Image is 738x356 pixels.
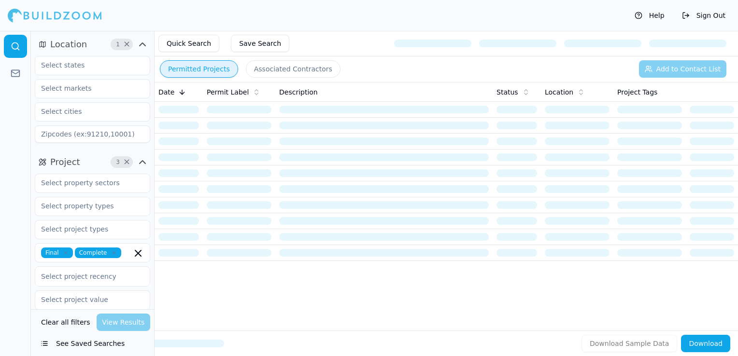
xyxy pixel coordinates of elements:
span: Status [497,87,518,97]
button: Quick Search [158,35,219,52]
span: Description [279,87,318,97]
span: Permit Label [207,87,249,97]
button: Location1Clear Location filters [35,37,150,52]
span: Project Tags [617,87,657,97]
button: Project3Clear Project filters [35,154,150,170]
input: Select cities [35,103,138,120]
span: Location [545,87,573,97]
button: See Saved Searches [35,335,150,352]
span: Clear Location filters [123,42,130,47]
button: Save Search [231,35,289,52]
input: Select project types [35,220,138,238]
input: Select states [35,56,138,74]
span: 3 [113,157,123,167]
button: Clear all filters [39,314,93,331]
button: Download [681,335,730,352]
button: Help [630,8,669,23]
span: Final [41,247,73,258]
button: Permitted Projects [160,60,238,78]
span: Clear Project filters [123,160,130,164]
span: Project [50,155,80,169]
button: Associated Contractors [246,60,341,78]
span: Location [50,38,87,51]
span: Complete [75,247,121,258]
input: Select property types [35,197,138,215]
span: Date [158,87,174,97]
input: Zipcodes (ex:91210,10001) [35,125,150,143]
input: Select markets [35,80,138,97]
span: 1 [113,40,123,49]
input: Select project value [35,291,138,308]
button: Sign Out [677,8,730,23]
input: Select property sectors [35,174,138,192]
